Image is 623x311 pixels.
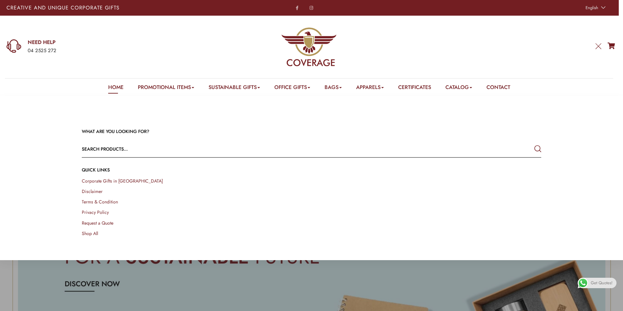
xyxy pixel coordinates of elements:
[82,219,113,226] a: Request a Quote
[138,83,194,94] a: Promotional Items
[7,5,246,10] p: Creative and Unique Corporate Gifts
[486,83,510,94] a: Contact
[82,141,449,157] input: Search products...
[28,47,203,55] div: 04 2525 272
[356,83,384,94] a: Apparels
[582,3,607,12] a: English
[82,209,109,215] a: Privacy Policy
[82,128,541,135] h3: WHAT ARE YOU LOOKING FOR?
[82,199,118,205] a: Terms & Condition
[398,83,431,94] a: Certificates
[108,83,123,94] a: Home
[325,83,342,94] a: Bags
[591,278,613,288] span: Get Quotes!
[209,83,260,94] a: Sustainable Gifts
[274,83,310,94] a: Office Gifts
[445,83,472,94] a: Catalog
[586,5,598,11] span: English
[82,167,541,173] h4: QUICK LINKs
[28,39,203,46] a: NEED HELP
[82,178,163,184] a: Corporate Gifts in [GEOGRAPHIC_DATA]
[82,230,98,236] a: Shop All
[82,188,103,195] a: Disclaimer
